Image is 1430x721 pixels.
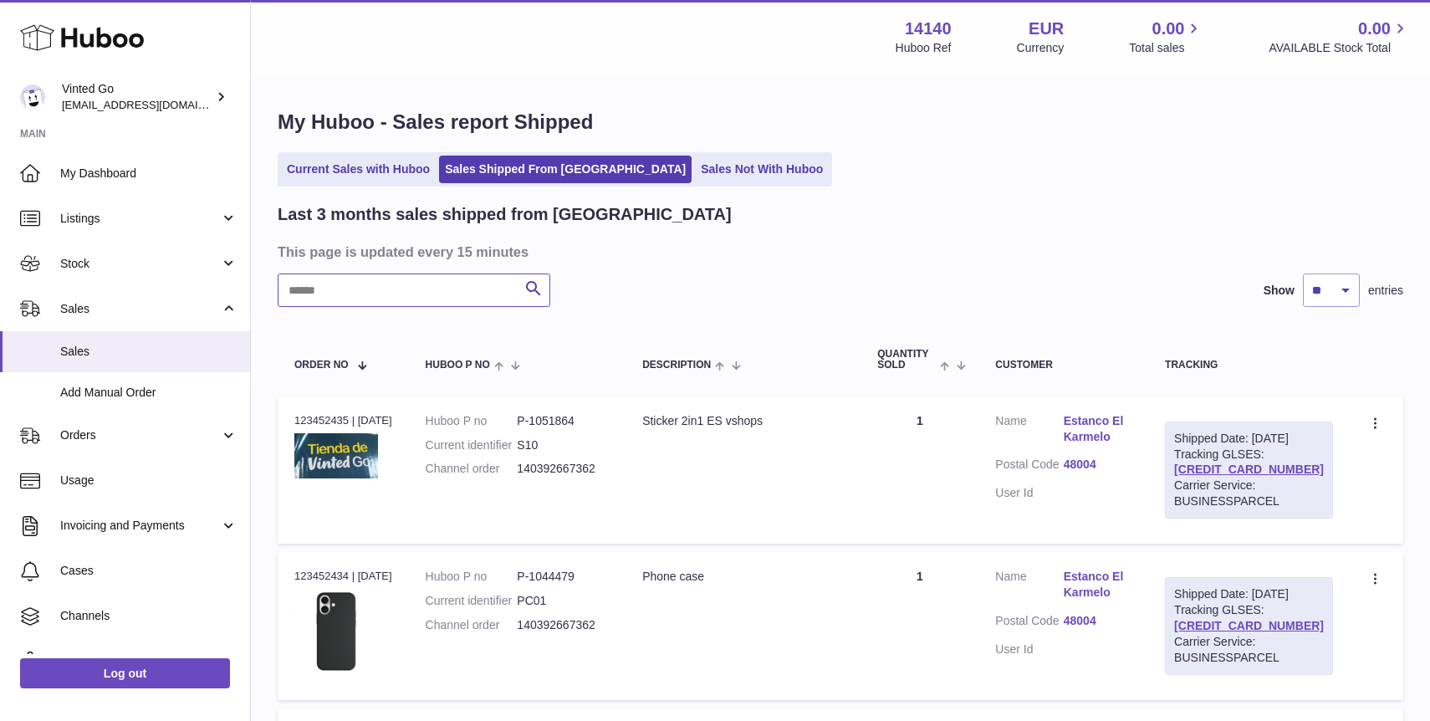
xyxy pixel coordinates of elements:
span: entries [1368,283,1403,299]
span: Add Manual Order [60,385,237,401]
div: Carrier Service: BUSINESSPARCEL [1174,634,1324,666]
a: Sales Shipped From [GEOGRAPHIC_DATA] [439,156,692,183]
div: Customer [995,360,1131,371]
div: Phone case [642,569,844,585]
a: 48004 [1064,457,1131,473]
span: Order No [294,360,349,371]
div: Huboo Ref [896,40,952,56]
span: Orders [60,427,220,443]
dd: S10 [517,437,609,453]
label: Show [1264,283,1295,299]
dt: User Id [995,485,1063,501]
div: 123452435 | [DATE] [294,413,392,428]
span: Invoicing and Payments [60,518,220,534]
dd: PC01 [517,593,609,609]
dd: 140392667362 [517,461,609,477]
dt: Channel order [426,617,518,633]
dt: User Id [995,642,1063,657]
img: giedre.bartusyte@vinted.com [20,84,45,110]
div: Shipped Date: [DATE] [1174,431,1324,447]
a: Current Sales with Huboo [281,156,436,183]
span: Listings [60,211,220,227]
a: 48004 [1064,613,1131,629]
h3: This page is updated every 15 minutes [278,243,1399,261]
dt: Current identifier [426,593,518,609]
dt: Current identifier [426,437,518,453]
a: Log out [20,658,230,688]
div: Vinted Go [62,81,212,113]
span: 0.00 [1358,18,1391,40]
a: Estanco El Karmelo [1064,413,1131,445]
div: 123452434 | [DATE] [294,569,392,584]
td: 1 [861,396,978,544]
span: AVAILABLE Stock Total [1269,40,1410,56]
dt: Huboo P no [426,413,518,429]
span: Stock [60,256,220,272]
span: [EMAIL_ADDRESS][DOMAIN_NAME] [62,98,246,111]
span: My Dashboard [60,166,237,182]
dt: Name [995,569,1063,605]
h2: Last 3 months sales shipped from [GEOGRAPHIC_DATA] [278,203,732,226]
dd: 140392667362 [517,617,609,633]
a: [CREDIT_CARD_NUMBER] [1174,619,1324,632]
div: Tracking GLSES: [1165,577,1333,674]
span: Usage [60,473,237,488]
span: Huboo P no [426,360,490,371]
img: 141401753105700.jpeg [294,433,378,478]
span: Cases [60,563,237,579]
span: Description [642,360,711,371]
div: Carrier Service: BUSINESSPARCEL [1174,478,1324,509]
dt: Huboo P no [426,569,518,585]
strong: 14140 [905,18,952,40]
div: Tracking [1165,360,1333,371]
div: Currency [1017,40,1065,56]
h1: My Huboo - Sales report Shipped [278,109,1403,136]
dt: Channel order [426,461,518,477]
td: 1 [861,552,978,699]
div: Shipped Date: [DATE] [1174,586,1324,602]
span: Settings [60,653,237,669]
span: Quantity Sold [877,349,936,371]
strong: EUR [1029,18,1064,40]
dt: Postal Code [995,613,1063,633]
a: 0.00 Total sales [1129,18,1203,56]
img: 141401752071838.jpg [294,590,378,673]
dd: P-1051864 [517,413,609,429]
dt: Name [995,413,1063,449]
a: 0.00 AVAILABLE Stock Total [1269,18,1410,56]
div: Sticker 2in1 ES vshops [642,413,844,429]
div: Tracking GLSES: [1165,422,1333,519]
span: Sales [60,344,237,360]
span: Channels [60,608,237,624]
dd: P-1044479 [517,569,609,585]
span: Sales [60,301,220,317]
a: [CREDIT_CARD_NUMBER] [1174,463,1324,476]
span: 0.00 [1152,18,1185,40]
a: Sales Not With Huboo [695,156,829,183]
a: Estanco El Karmelo [1064,569,1131,601]
dt: Postal Code [995,457,1063,477]
span: Total sales [1129,40,1203,56]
